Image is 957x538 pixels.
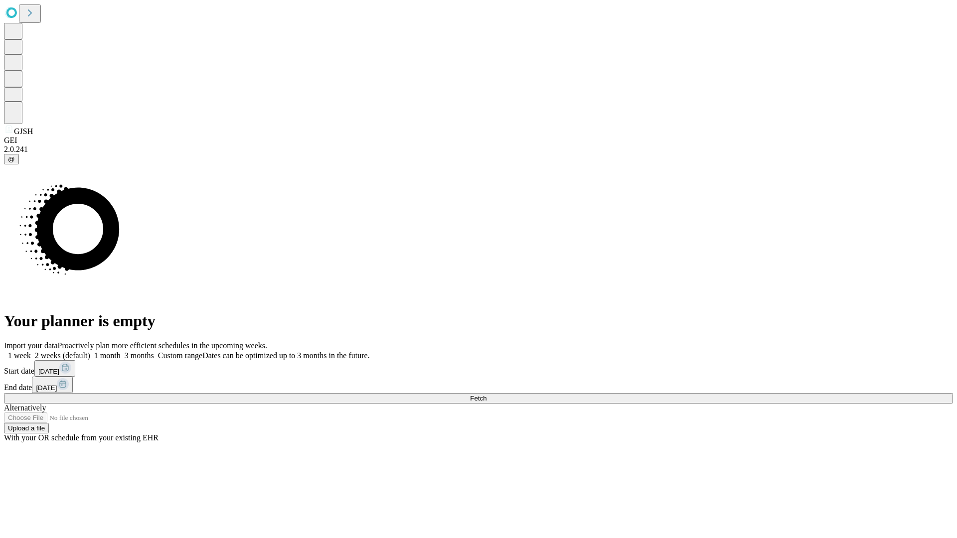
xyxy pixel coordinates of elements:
span: With your OR schedule from your existing EHR [4,433,159,442]
span: [DATE] [38,368,59,375]
span: GJSH [14,127,33,135]
span: 1 week [8,351,31,360]
button: @ [4,154,19,164]
button: [DATE] [34,360,75,377]
span: 3 months [125,351,154,360]
h1: Your planner is empty [4,312,953,330]
span: Dates can be optimized up to 3 months in the future. [202,351,369,360]
span: 1 month [94,351,121,360]
span: Fetch [470,395,486,402]
span: Proactively plan more efficient schedules in the upcoming weeks. [58,341,267,350]
span: 2 weeks (default) [35,351,90,360]
button: Fetch [4,393,953,403]
span: @ [8,155,15,163]
div: Start date [4,360,953,377]
span: Custom range [158,351,202,360]
button: [DATE] [32,377,73,393]
span: Import your data [4,341,58,350]
span: [DATE] [36,384,57,392]
button: Upload a file [4,423,49,433]
div: End date [4,377,953,393]
span: Alternatively [4,403,46,412]
div: GEI [4,136,953,145]
div: 2.0.241 [4,145,953,154]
